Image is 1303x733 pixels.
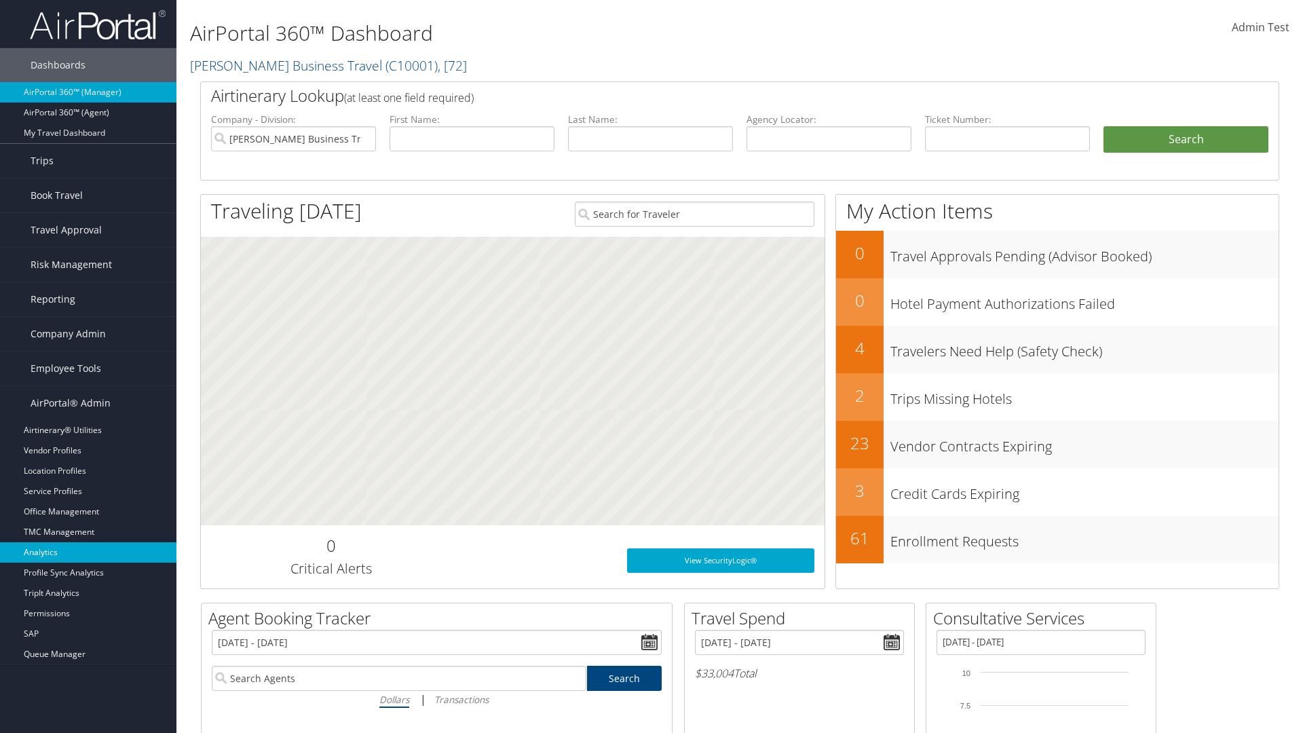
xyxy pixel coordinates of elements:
[31,144,54,178] span: Trips
[211,113,376,126] label: Company - Division:
[836,197,1279,225] h1: My Action Items
[836,278,1279,326] a: 0Hotel Payment Authorizations Failed
[31,213,102,247] span: Travel Approval
[836,516,1279,563] a: 61Enrollment Requests
[208,607,672,630] h2: Agent Booking Tracker
[890,383,1279,409] h3: Trips Missing Hotels
[31,282,75,316] span: Reporting
[836,242,884,265] h2: 0
[890,430,1279,456] h3: Vendor Contracts Expiring
[587,666,662,691] a: Search
[836,432,884,455] h2: 23
[575,202,814,227] input: Search for Traveler
[925,113,1090,126] label: Ticket Number:
[836,384,884,407] h2: 2
[190,56,467,75] a: [PERSON_NAME] Business Travel
[836,468,1279,516] a: 3Credit Cards Expiring
[747,113,911,126] label: Agency Locator:
[30,9,166,41] img: airportal-logo.png
[31,48,86,82] span: Dashboards
[31,317,106,351] span: Company Admin
[568,113,733,126] label: Last Name:
[1232,7,1289,49] a: Admin Test
[836,479,884,502] h2: 3
[836,289,884,312] h2: 0
[31,178,83,212] span: Book Travel
[962,669,970,677] tspan: 10
[836,373,1279,421] a: 2Trips Missing Hotels
[211,559,451,578] h3: Critical Alerts
[31,248,112,282] span: Risk Management
[344,90,474,105] span: (at least one field required)
[836,337,884,360] h2: 4
[211,197,362,225] h1: Traveling [DATE]
[190,19,923,48] h1: AirPortal 360™ Dashboard
[212,691,662,708] div: |
[836,231,1279,278] a: 0Travel Approvals Pending (Advisor Booked)
[627,548,814,573] a: View SecurityLogic®
[390,113,554,126] label: First Name:
[695,666,734,681] span: $33,004
[836,421,1279,468] a: 23Vendor Contracts Expiring
[1232,20,1289,35] span: Admin Test
[31,352,101,386] span: Employee Tools
[890,478,1279,504] h3: Credit Cards Expiring
[211,84,1179,107] h2: Airtinerary Lookup
[890,525,1279,551] h3: Enrollment Requests
[890,335,1279,361] h3: Travelers Need Help (Safety Check)
[692,607,914,630] h2: Travel Spend
[960,702,970,710] tspan: 7.5
[1103,126,1268,153] button: Search
[212,666,586,691] input: Search Agents
[695,666,904,681] h6: Total
[933,607,1156,630] h2: Consultative Services
[836,326,1279,373] a: 4Travelers Need Help (Safety Check)
[434,693,489,706] i: Transactions
[438,56,467,75] span: , [ 72 ]
[31,386,111,420] span: AirPortal® Admin
[890,288,1279,314] h3: Hotel Payment Authorizations Failed
[211,534,451,557] h2: 0
[890,240,1279,266] h3: Travel Approvals Pending (Advisor Booked)
[836,527,884,550] h2: 61
[385,56,438,75] span: ( C10001 )
[379,693,409,706] i: Dollars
